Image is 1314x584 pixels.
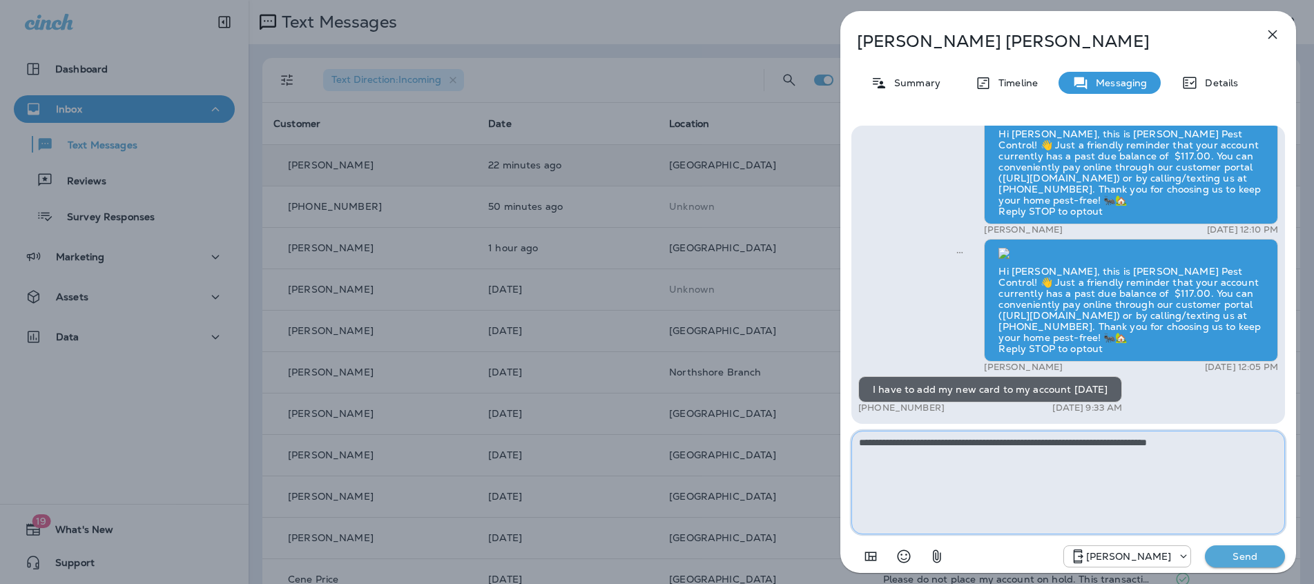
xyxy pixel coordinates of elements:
[1064,548,1191,565] div: +1 (504) 576-9603
[998,248,1009,259] img: twilio-download
[857,543,885,570] button: Add in a premade template
[1086,551,1172,562] p: [PERSON_NAME]
[1207,224,1278,235] p: [DATE] 12:10 PM
[984,239,1278,362] div: Hi [PERSON_NAME], this is [PERSON_NAME] Pest Control! 👋 Just a friendly reminder that your accoun...
[1216,550,1274,563] p: Send
[1205,545,1285,567] button: Send
[858,376,1122,402] div: I have to add my new card to my account [DATE]
[992,77,1038,88] p: Timeline
[1052,402,1122,413] p: [DATE] 9:33 AM
[1198,77,1238,88] p: Details
[984,224,1063,235] p: [PERSON_NAME]
[890,543,918,570] button: Select an emoji
[887,77,940,88] p: Summary
[857,32,1234,51] p: [PERSON_NAME] [PERSON_NAME]
[1205,362,1278,373] p: [DATE] 12:05 PM
[984,102,1278,225] div: Hi [PERSON_NAME], this is [PERSON_NAME] Pest Control! 👋 Just a friendly reminder that your accoun...
[1089,77,1147,88] p: Messaging
[858,402,945,413] p: [PHONE_NUMBER]
[984,362,1063,373] p: [PERSON_NAME]
[956,245,963,257] span: Sent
